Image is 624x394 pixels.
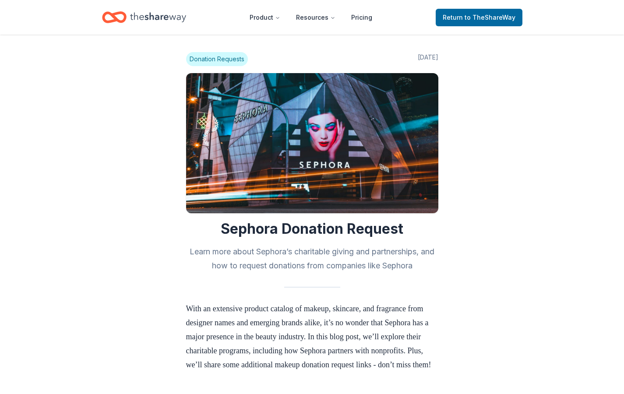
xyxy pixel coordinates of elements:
[443,12,515,23] span: Return
[243,9,287,26] button: Product
[186,73,438,213] img: Image for Sephora Donation Request
[186,52,248,66] span: Donation Requests
[344,9,379,26] a: Pricing
[186,220,438,238] h1: Sephora Donation Request
[436,9,522,26] a: Returnto TheShareWay
[243,7,379,28] nav: Main
[289,9,342,26] button: Resources
[418,52,438,66] span: [DATE]
[186,245,438,273] h2: Learn more about Sephora’s charitable giving and partnerships, and how to request donations from ...
[465,14,515,21] span: to TheShareWay
[102,7,186,28] a: Home
[186,302,438,372] p: With an extensive product catalog of makeup, skincare, and fragrance from designer names and emer...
